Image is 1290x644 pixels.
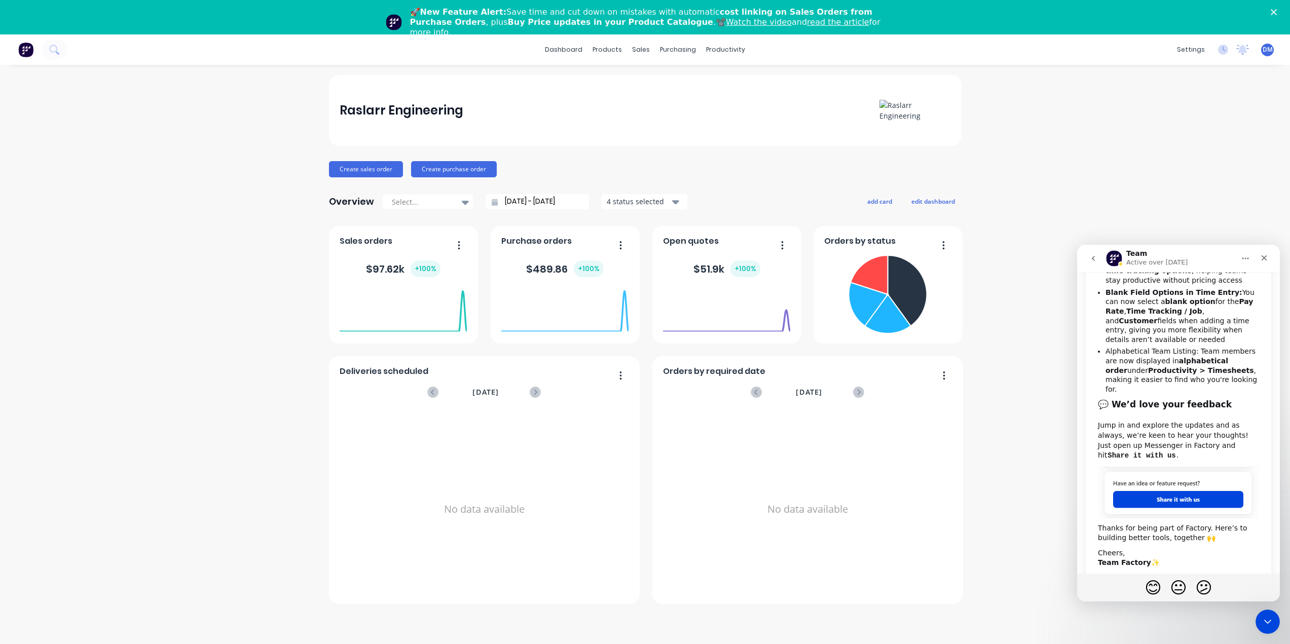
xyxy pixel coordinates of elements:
[30,206,99,215] code: Share it with us
[329,161,403,177] button: Create sales order
[807,17,869,27] a: read the article
[501,235,572,247] span: Purchase orders
[1077,245,1280,601] iframe: Intercom live chat
[329,192,374,212] div: Overview
[67,333,84,353] span: 😊
[701,42,750,57] div: productivity
[663,235,719,247] span: Open quotes
[114,330,139,355] span: confused reaction
[340,235,392,247] span: Sales orders
[28,43,182,100] li: You can now select a for the , , and fields when adding a time entry, giving you more flexibility...
[420,7,507,17] b: New Feature Alert:
[472,387,499,398] span: [DATE]
[411,161,497,177] button: Create purchase order
[28,53,176,70] b: Pay Rate
[340,100,463,121] div: Raslarr Engineering
[526,260,604,277] div: $ 489.86
[1271,9,1281,15] div: Close
[627,42,655,57] div: sales
[21,279,182,298] div: Thanks for being part of Factory. Here’s to building better tools, together 🙌
[693,260,760,277] div: $ 51.9k
[93,333,109,353] span: 😐
[824,235,896,247] span: Orders by status
[71,122,177,130] b: Productivity > Timesheets
[28,112,151,130] b: alphabetical order
[89,330,114,355] span: neutral face reaction
[18,42,33,57] img: Factory
[49,62,125,70] b: Time Tracking / Job
[905,195,962,208] button: edit dashboard
[1172,42,1210,57] div: settings
[118,333,135,353] span: 😕
[410,7,889,37] div: 🚀 Save time and cut down on mistakes with automatic , plus .📽️ and for more info.
[726,17,792,27] a: Watch the video
[655,42,701,57] div: purchasing
[508,17,713,27] b: Buy Price updates in your Product Catalogue
[63,330,89,355] span: blush reaction
[861,195,899,208] button: add card
[366,260,440,277] div: $ 97.62k
[28,44,165,52] b: Blank Field Options in Time Entry:
[607,196,671,207] div: 4 status selected
[601,194,687,209] button: 4 status selected
[42,72,80,80] b: Customer
[88,53,138,61] b: blank option
[663,411,952,608] div: No data available
[796,387,822,398] span: [DATE]
[1263,45,1273,54] span: DM
[587,42,627,57] div: products
[1256,610,1280,634] iframe: Intercom live chat
[879,100,950,121] img: Raslarr Engineering
[28,102,182,149] li: Alphabetical Team Listing: Team members are now displayed in under , making it easier to find who...
[386,14,402,30] img: Profile image for Team
[21,304,182,323] div: Cheers, ​ ✨
[21,176,182,216] div: Jump in and explore the updates and as always, we’re keen to hear your thoughts! Just open up Mes...
[410,7,872,27] b: cost linking on Sales Orders from Purchase Orders
[340,411,629,608] div: No data available
[21,314,74,322] b: Team Factory
[540,42,587,57] a: dashboard
[21,154,182,171] h2: 💬 We’d love your feedback
[411,260,440,277] div: + 100 %
[574,260,604,277] div: + 100 %
[730,260,760,277] div: + 100 %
